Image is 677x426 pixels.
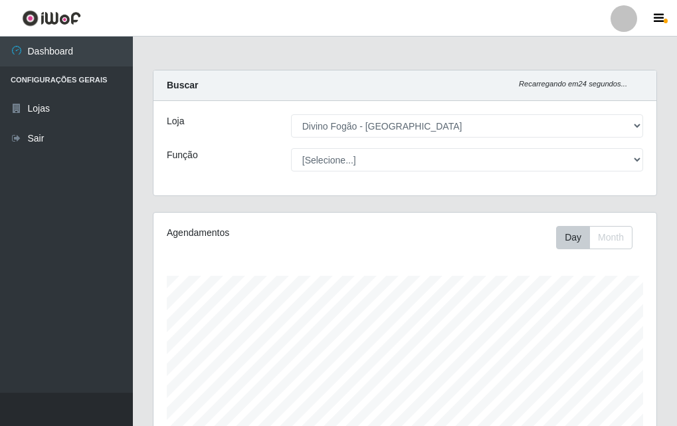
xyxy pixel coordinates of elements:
i: Recarregando em 24 segundos... [519,80,627,88]
img: CoreUI Logo [22,10,81,27]
strong: Buscar [167,80,198,90]
button: Month [589,226,632,249]
div: First group [556,226,632,249]
label: Função [167,148,198,162]
div: Agendamentos [167,226,353,240]
button: Day [556,226,590,249]
label: Loja [167,114,184,128]
div: Toolbar with button groups [556,226,643,249]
